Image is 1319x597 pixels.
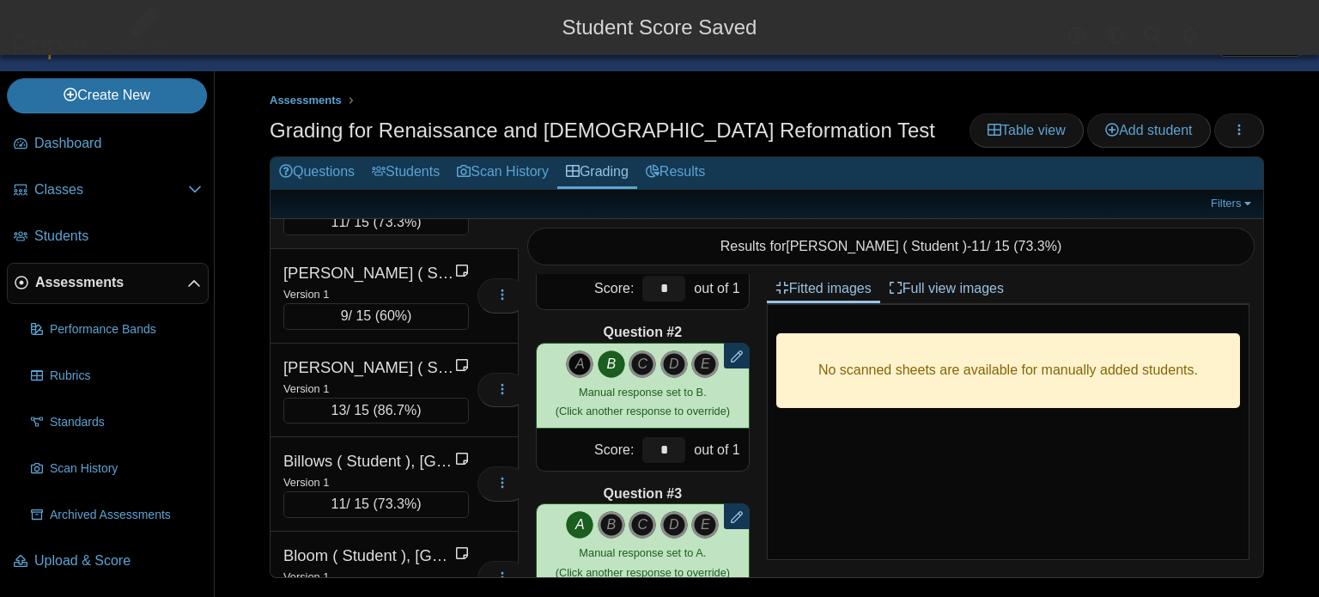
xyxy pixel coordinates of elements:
[537,267,638,309] div: Score:
[1105,123,1192,137] span: Add student
[1018,239,1057,253] span: 73.3%
[24,402,209,443] a: Standards
[598,350,625,378] i: B
[566,350,593,378] i: A
[331,403,347,417] span: 13
[283,450,455,472] div: Billows ( Student ), [GEOGRAPHIC_DATA]
[7,124,209,165] a: Dashboard
[363,157,448,189] a: Students
[579,546,706,559] span: Manual response set to A.
[331,496,347,511] span: 11
[50,368,202,385] span: Rubrics
[270,116,935,145] h1: Grading for Renaissance and [DEMOGRAPHIC_DATA] Reformation Test
[283,288,329,301] small: Version 1
[34,180,188,199] span: Classes
[341,308,349,323] span: 9
[283,303,469,329] div: / 15 ( )
[283,382,329,395] small: Version 1
[660,511,688,539] i: D
[629,511,656,539] i: C
[50,321,202,338] span: Performance Bands
[566,511,593,539] i: A
[13,13,1306,42] div: Student Score Saved
[378,403,416,417] span: 86.7%
[50,507,202,524] span: Archived Assessments
[378,496,416,511] span: 73.3%
[786,239,967,253] span: [PERSON_NAME] ( Student )
[265,90,346,112] a: Assessments
[767,274,880,303] a: Fitted images
[331,215,347,229] span: 11
[579,386,707,399] span: Manual response set to B.
[283,262,455,284] div: [PERSON_NAME] ( Student ), [PERSON_NAME]
[283,491,469,517] div: / 15 ( )
[283,476,329,489] small: Version 1
[270,94,342,107] span: Assessments
[283,570,329,583] small: Version 1
[629,350,656,378] i: C
[24,309,209,350] a: Performance Bands
[24,495,209,536] a: Archived Assessments
[283,545,455,567] div: Bloom ( Student ), [GEOGRAPHIC_DATA]
[24,448,209,490] a: Scan History
[971,239,987,253] span: 11
[776,333,1240,408] div: No scanned sheets are available for manually added students.
[604,484,683,503] b: Question #3
[7,78,207,113] a: Create New
[7,541,209,582] a: Upload & Score
[690,429,748,471] div: out of 1
[557,157,637,189] a: Grading
[7,47,179,62] a: PaperScorer
[1207,195,1259,212] a: Filters
[7,170,209,211] a: Classes
[660,350,688,378] i: D
[969,113,1084,148] a: Table view
[691,511,719,539] i: E
[35,273,187,292] span: Assessments
[598,511,625,539] i: B
[1087,113,1210,148] a: Add student
[556,546,730,578] small: (Click another response to override)
[24,356,209,397] a: Rubrics
[988,123,1066,137] span: Table view
[537,429,638,471] div: Score:
[378,215,416,229] span: 73.3%
[34,227,202,246] span: Students
[448,157,557,189] a: Scan History
[691,350,719,378] i: E
[556,386,730,417] small: (Click another response to override)
[880,274,1012,303] a: Full view images
[34,551,202,570] span: Upload & Score
[283,398,469,423] div: / 15 ( )
[270,157,363,189] a: Questions
[7,263,209,304] a: Assessments
[690,267,748,309] div: out of 1
[7,216,209,258] a: Students
[604,323,683,342] b: Question #2
[527,228,1255,265] div: Results for - / 15 ( )
[283,356,455,379] div: [PERSON_NAME] ( Student ), [PERSON_NAME]
[50,414,202,431] span: Standards
[34,134,202,153] span: Dashboard
[50,460,202,478] span: Scan History
[283,210,469,235] div: / 15 ( )
[637,157,714,189] a: Results
[380,308,407,323] span: 60%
